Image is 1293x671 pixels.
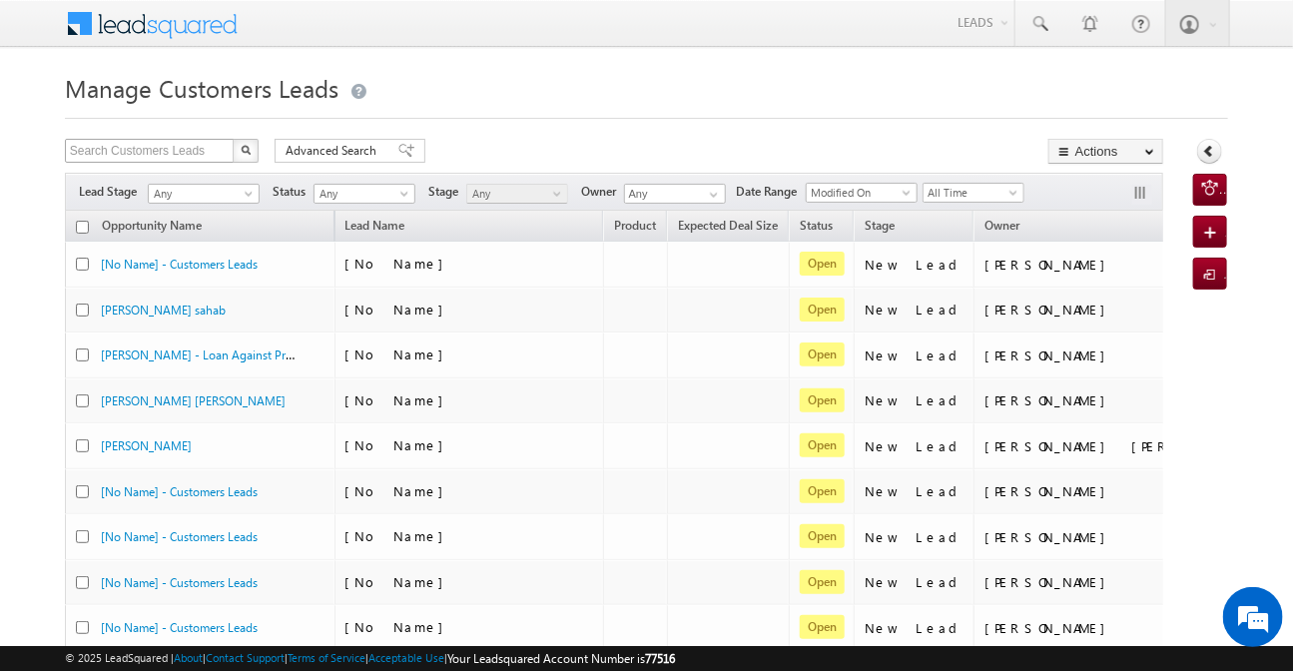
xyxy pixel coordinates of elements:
a: Any [466,184,568,204]
a: [No Name] - Customers Leads [101,575,258,590]
div: New Lead [865,437,965,455]
div: New Lead [865,573,965,591]
span: Open [800,342,845,366]
span: Open [800,252,845,276]
span: [No Name] [345,436,454,453]
a: [PERSON_NAME] - Loan Against Property - Loan Against Property [101,345,447,362]
div: New Lead [865,619,965,637]
span: Open [800,479,845,503]
span: Expected Deal Size [678,218,778,233]
span: 77516 [645,651,675,666]
div: [PERSON_NAME] [984,391,1184,409]
span: All Time [924,184,1018,202]
a: [PERSON_NAME] sahab [101,303,226,318]
span: Manage Customers Leads [65,72,338,104]
span: Your Leadsquared Account Number is [447,651,675,666]
span: Open [800,298,845,322]
a: Status [790,215,843,241]
a: About [174,651,203,664]
span: [No Name] [345,391,454,408]
span: © 2025 LeadSquared | | | | | [65,649,675,668]
a: Any [148,184,260,204]
span: Status [273,183,314,201]
a: Terms of Service [288,651,365,664]
span: Any [467,185,562,203]
div: [PERSON_NAME] [984,482,1184,500]
input: Check all records [76,221,89,234]
span: Advanced Search [286,142,382,160]
div: New Lead [865,528,965,546]
span: Stage [428,183,466,201]
a: [No Name] - Customers Leads [101,529,258,544]
span: [No Name] [345,301,454,318]
span: Any [315,185,409,203]
span: Lead Name [335,215,415,241]
img: Search [241,145,251,155]
span: Open [800,388,845,412]
span: [No Name] [345,527,454,544]
div: [PERSON_NAME] [PERSON_NAME] [984,437,1184,455]
div: [PERSON_NAME] [984,301,1184,319]
div: New Lead [865,482,965,500]
a: [No Name] - Customers Leads [101,484,258,499]
a: Stage [855,215,905,241]
div: New Lead [865,301,965,319]
div: New Lead [865,256,965,274]
span: Open [800,524,845,548]
span: Product [614,218,656,233]
span: Open [800,433,845,457]
input: Type to Search [624,184,726,204]
span: Owner [984,218,1019,233]
div: New Lead [865,346,965,364]
a: All Time [923,183,1024,203]
a: Expected Deal Size [668,215,788,241]
span: Modified On [807,184,911,202]
span: [No Name] [345,573,454,590]
a: Modified On [806,183,918,203]
a: [No Name] - Customers Leads [101,257,258,272]
span: [No Name] [345,255,454,272]
div: [PERSON_NAME] [984,619,1184,637]
div: [PERSON_NAME] [984,346,1184,364]
span: [No Name] [345,345,454,362]
a: Any [314,184,415,204]
div: [PERSON_NAME] [984,528,1184,546]
span: Any [149,185,253,203]
a: [No Name] - Customers Leads [101,620,258,635]
a: [PERSON_NAME] [101,438,192,453]
span: [No Name] [345,482,454,499]
button: Actions [1048,139,1163,164]
a: [PERSON_NAME] [PERSON_NAME] [101,393,286,408]
a: Acceptable Use [368,651,444,664]
span: Open [800,570,845,594]
a: Contact Support [206,651,285,664]
div: [PERSON_NAME] [984,256,1184,274]
span: [No Name] [345,618,454,635]
span: Owner [581,183,624,201]
a: Show All Items [699,185,724,205]
a: Opportunity Name [92,215,212,241]
span: Stage [865,218,895,233]
div: [PERSON_NAME] [984,573,1184,591]
span: Date Range [737,183,806,201]
div: New Lead [865,391,965,409]
span: Open [800,615,845,639]
span: Lead Stage [79,183,145,201]
span: Opportunity Name [102,218,202,233]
